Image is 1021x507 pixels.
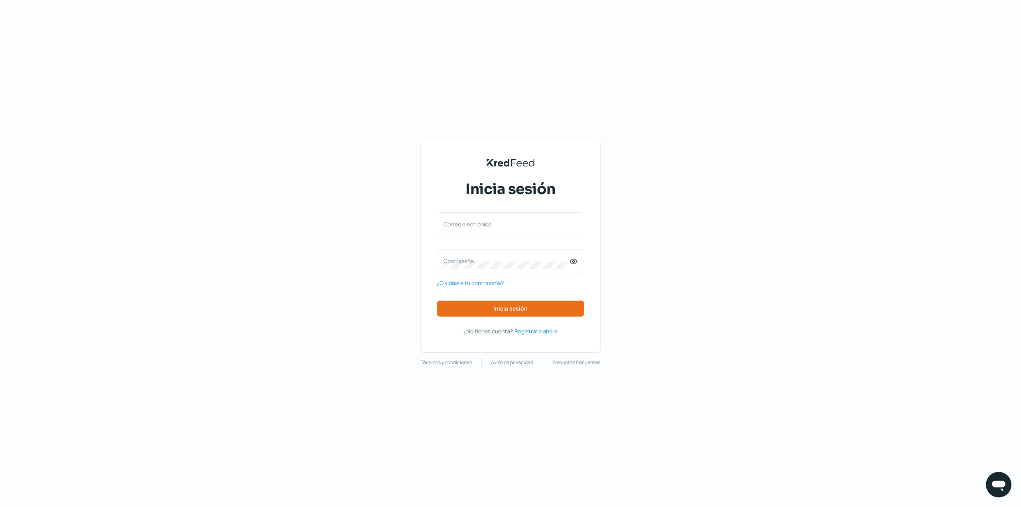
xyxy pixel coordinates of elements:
a: Regístrate ahora [514,326,558,336]
span: Inicia sesión [465,179,556,199]
img: chatIcon [991,477,1007,493]
span: Inicia sesión [493,306,528,311]
a: Términos y condiciones [421,358,472,367]
a: ¿Olvidaste tu contraseña? [437,278,504,288]
a: Preguntas frecuentes [552,358,600,367]
a: Aviso de privacidad [491,358,533,367]
span: ¿No tienes cuenta? [463,327,513,335]
label: Correo electrónico [443,220,570,228]
button: Inicia sesión [437,301,584,317]
label: Contraseña [443,257,570,265]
